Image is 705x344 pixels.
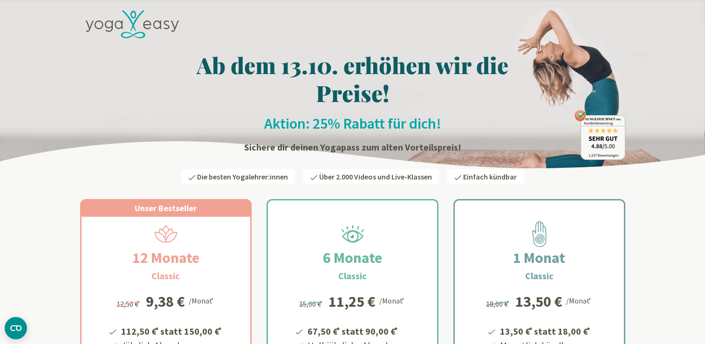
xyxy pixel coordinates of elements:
h3: Classic [525,269,554,283]
div: /Monat [379,294,406,306]
span: 12,50 € [116,299,141,309]
div: 13,50 € [515,294,562,309]
li: 112,50 € statt 150,00 € [120,323,223,338]
h2: Aktion: 25% Rabatt für dich! [80,114,625,133]
span: Über 2.000 Videos und Live-Klassen [319,172,432,181]
span: Unser Bestseller [135,203,197,213]
div: /Monat [566,294,593,306]
li: 67,50 € statt 90,00 € [306,323,411,338]
img: ausgezeichnet_badge.png [575,110,625,160]
div: 9,38 € [146,294,185,309]
span: Einfach kündbar [463,172,517,181]
span: 15,00 € [299,299,324,309]
button: CMP-Widget öffnen [5,317,27,339]
strong: Sichere dir deinen Yogapass zum alten Vorteilspreis! [244,141,461,153]
h1: Ab dem 13.10. erhöhen wir die Preise! [80,51,625,107]
h2: 6 Monate [301,247,404,269]
li: 13,50 € statt 18,00 € [499,323,592,338]
div: 11,25 € [329,294,376,309]
h2: 1 Monat [491,247,588,269]
span: Die besten Yogalehrer:innen [197,172,288,181]
h3: Classic [338,269,367,283]
span: 18,00 € [486,299,511,309]
h2: 12 Monate [110,247,222,269]
div: /Monat [189,294,215,306]
h3: Classic [151,269,180,283]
